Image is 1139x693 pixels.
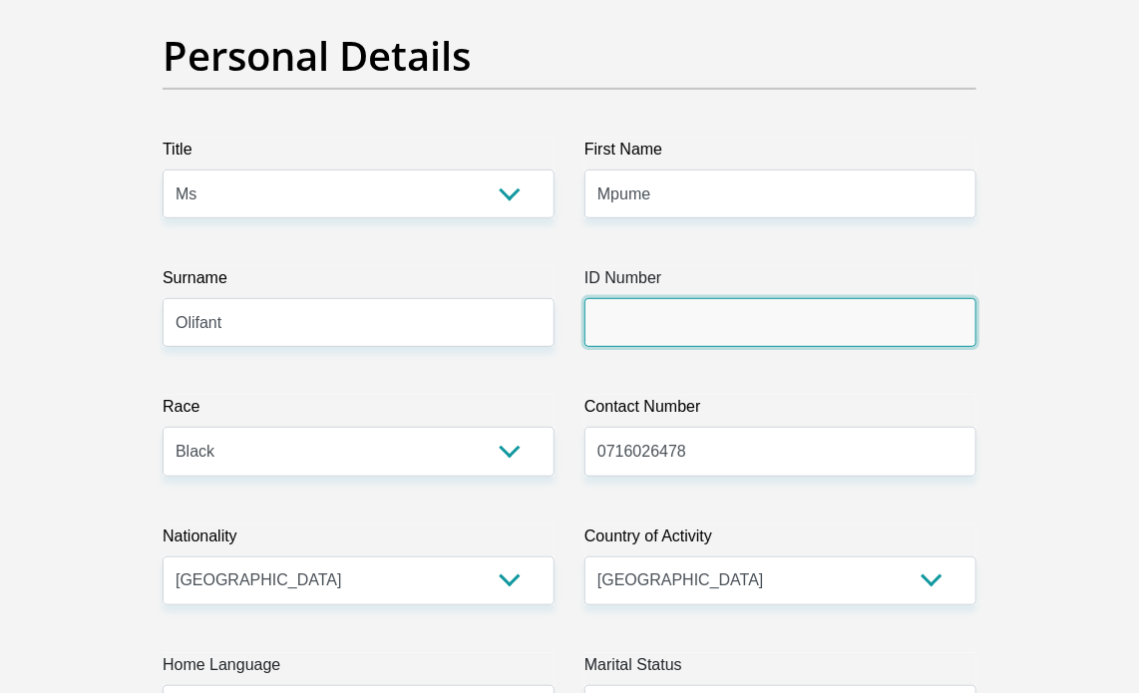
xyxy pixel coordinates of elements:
label: First Name [584,138,976,170]
input: Surname [163,298,555,347]
label: Title [163,138,555,170]
label: Nationality [163,524,555,556]
label: Home Language [163,653,555,685]
label: Marital Status [584,653,976,685]
input: Contact Number [584,427,976,476]
label: ID Number [584,266,976,298]
label: Contact Number [584,395,976,427]
input: ID Number [584,298,976,347]
label: Surname [163,266,555,298]
h2: Personal Details [163,32,976,80]
input: First Name [584,170,976,218]
label: Country of Activity [584,524,976,556]
label: Race [163,395,555,427]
